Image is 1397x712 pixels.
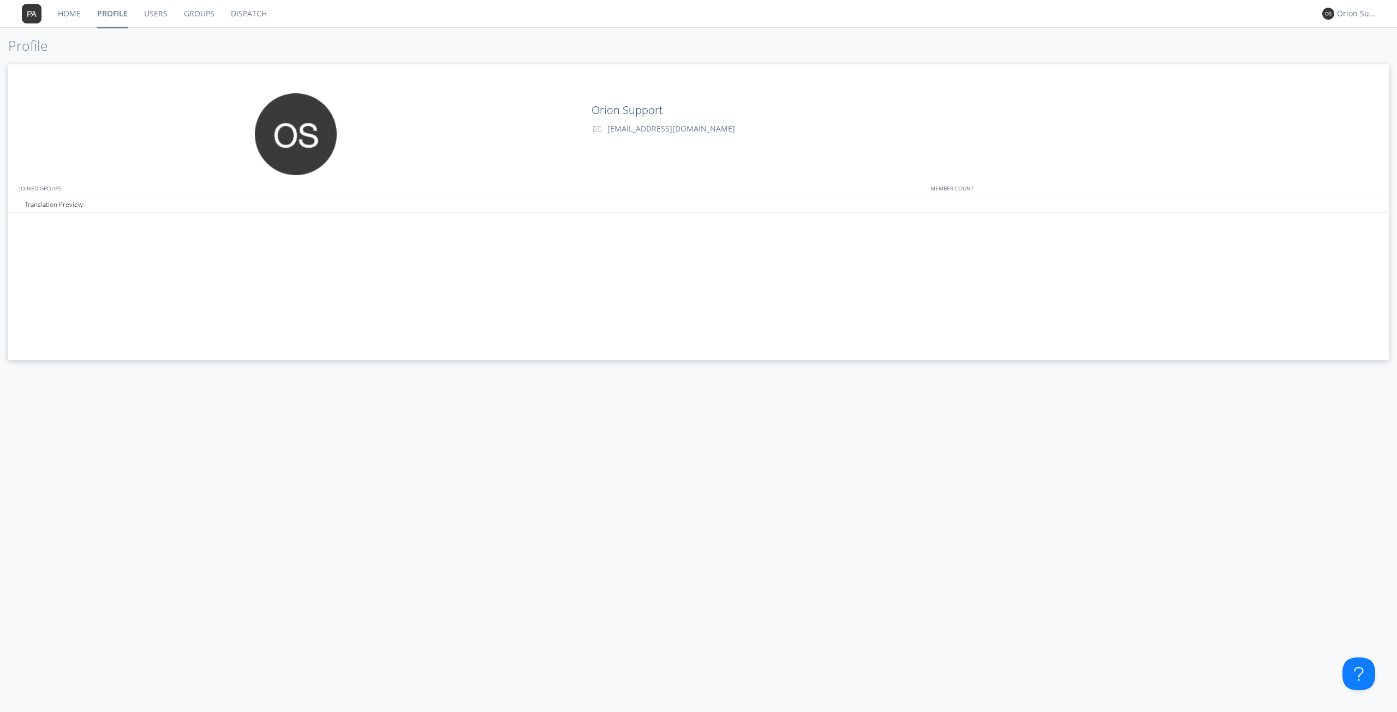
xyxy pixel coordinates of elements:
iframe: Toggle Customer Support [1342,657,1375,690]
span: [EMAIL_ADDRESS][DOMAIN_NAME] [607,123,735,134]
div: MEMBER COUNT [928,180,1389,196]
img: 373638.png [1322,8,1334,20]
img: envelope-outline.svg [593,126,601,132]
div: JOINED GROUPS [16,180,467,196]
h2: Orion Support [592,104,1265,116]
img: 373638.png [22,4,41,23]
div: Orion Support [1337,8,1378,19]
h1: Profile [8,38,1389,53]
img: 373638.png [255,93,337,175]
div: Translation Preview [22,196,475,212]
